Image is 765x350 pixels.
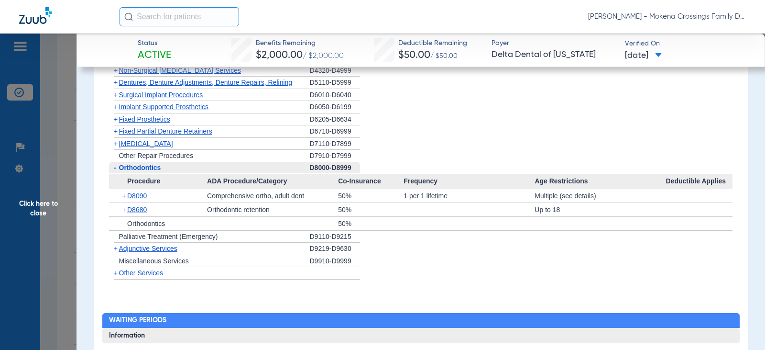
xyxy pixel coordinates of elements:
h2: Waiting Periods [102,313,740,328]
span: + [114,115,118,123]
span: Benefits Remaining [256,38,344,48]
div: D6710-D6999 [310,125,360,138]
div: D9110-D9215 [310,231,360,243]
h3: Information [102,328,740,343]
div: D5110-D5999 [310,77,360,89]
div: D9219-D9630 [310,243,360,255]
span: / $2,000.00 [303,52,344,60]
span: $50.00 [398,50,430,60]
span: Deductible Applies [666,174,732,189]
span: Other Repair Procedures [119,152,194,159]
span: + [114,127,118,135]
span: Age Restrictions [535,174,666,189]
span: Fixed Prosthetics [119,115,170,123]
div: Comprehensive ortho, adult dent [207,189,338,203]
div: D7910-D7999 [310,150,360,162]
input: Search for patients [120,7,239,26]
span: Payer [492,38,616,48]
span: Non-Surgical [MEDICAL_DATA] Services [119,67,241,74]
span: Status [138,38,171,48]
span: + [114,67,118,74]
div: D6205-D6634 [310,113,360,126]
span: D8090 [127,192,147,200]
span: + [122,203,128,216]
span: Other Services [119,269,164,277]
span: ADA Procedure/Category [207,174,338,189]
span: Adjunctive Services [119,245,177,252]
div: D4320-D4999 [310,65,360,77]
img: Search Icon [124,12,133,21]
span: Delta Dental of [US_STATE] [492,49,616,61]
span: + [122,189,128,203]
span: + [114,79,118,86]
span: [PERSON_NAME] - Mokena Crossings Family Dental [588,12,746,22]
div: 50% [338,203,404,216]
div: 50% [338,217,404,230]
div: Up to 18 [535,203,666,216]
div: D7110-D7899 [310,138,360,150]
div: 50% [338,189,404,203]
span: Miscellaneous Services [119,257,189,265]
span: / $50.00 [430,53,458,59]
div: 1 per 1 lifetime [404,189,535,203]
img: Zuub Logo [19,7,52,24]
span: Deductible Remaining [398,38,467,48]
span: - [114,164,116,171]
span: [MEDICAL_DATA] [119,140,173,147]
span: Verified On [625,39,750,49]
div: D9910-D9999 [310,255,360,268]
span: Surgical Implant Procedures [119,91,203,99]
div: D6010-D6040 [310,89,360,102]
span: Orthodontics [119,164,161,171]
span: Procedure [109,174,208,189]
span: Implant Supported Prosthetics [119,103,209,111]
span: + [114,245,118,252]
span: Frequency [404,174,535,189]
div: D6050-D6199 [310,101,360,113]
div: D8000-D8999 [310,162,360,174]
span: D8680 [127,206,147,214]
span: [DATE] [625,50,662,62]
span: Palliative Treatment (Emergency) [119,233,218,240]
span: Co-Insurance [338,174,404,189]
span: Orthodontics [127,220,165,227]
span: + [114,269,118,277]
div: Multiple (see details) [535,189,666,203]
span: + [114,91,118,99]
span: Active [138,49,171,62]
span: Fixed Partial Denture Retainers [119,127,212,135]
div: Orthodontic retention [207,203,338,216]
span: + [114,140,118,147]
span: + [114,103,118,111]
span: $2,000.00 [256,50,303,60]
span: Dentures, Denture Adjustments, Denture Repairs, Relining [119,79,293,86]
